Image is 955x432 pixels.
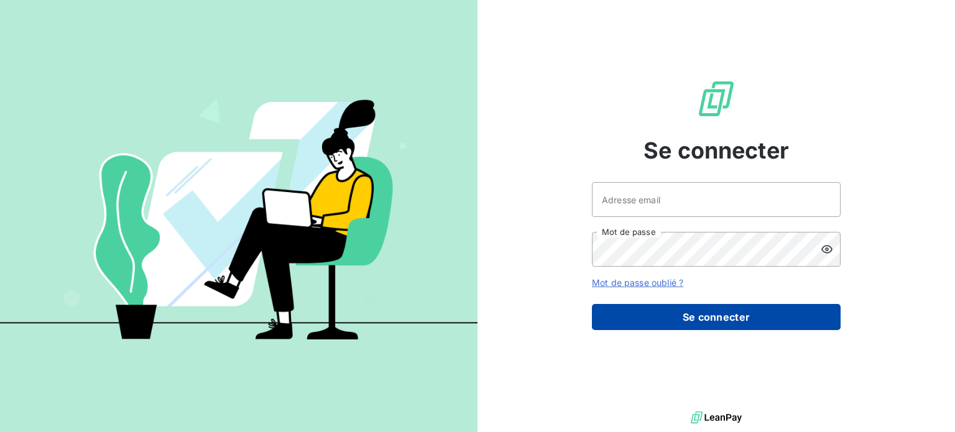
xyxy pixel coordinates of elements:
img: Logo LeanPay [696,79,736,119]
span: Se connecter [644,134,789,167]
input: placeholder [592,182,841,217]
button: Se connecter [592,304,841,330]
img: logo [691,408,742,427]
a: Mot de passe oublié ? [592,277,683,288]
